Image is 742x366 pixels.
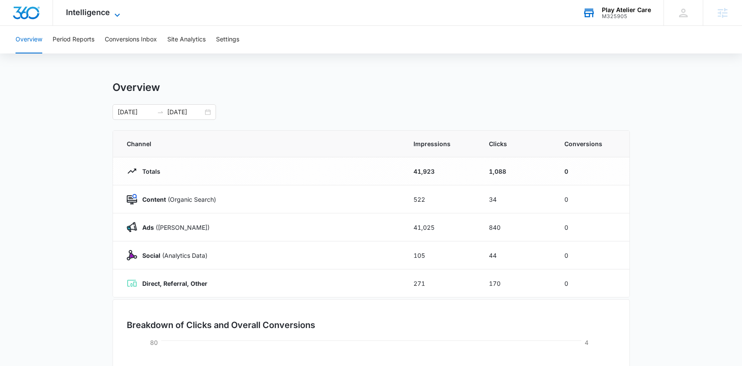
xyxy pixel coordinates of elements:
input: End date [167,107,203,117]
strong: Direct, Referral, Other [142,280,207,287]
h3: Breakdown of Clicks and Overall Conversions [127,319,315,332]
td: 271 [403,269,479,297]
td: 840 [479,213,554,241]
button: Conversions Inbox [105,26,157,53]
td: 34 [479,185,554,213]
span: Clicks [489,139,544,148]
td: 0 [554,213,629,241]
span: Channel [127,139,393,148]
button: Overview [16,26,42,53]
p: Totals [137,167,160,176]
td: 0 [554,185,629,213]
img: Ads [127,222,137,232]
span: Intelligence [66,8,110,17]
strong: Content [142,196,166,203]
span: Conversions [564,139,616,148]
tspan: 4 [585,339,589,346]
div: account name [602,6,651,13]
img: Content [127,194,137,204]
td: 44 [479,241,554,269]
td: 0 [554,157,629,185]
tspan: 80 [150,339,158,346]
td: 0 [554,269,629,297]
td: 41,025 [403,213,479,241]
strong: Social [142,252,160,259]
img: Social [127,250,137,260]
td: 41,923 [403,157,479,185]
div: account id [602,13,651,19]
strong: Ads [142,224,154,231]
input: Start date [118,107,153,117]
span: Impressions [413,139,468,148]
td: 522 [403,185,479,213]
span: to [157,109,164,116]
td: 0 [554,241,629,269]
span: swap-right [157,109,164,116]
button: Period Reports [53,26,94,53]
td: 105 [403,241,479,269]
h1: Overview [113,81,160,94]
p: (Organic Search) [137,195,216,204]
button: Settings [216,26,239,53]
button: Site Analytics [167,26,206,53]
td: 170 [479,269,554,297]
p: (Analytics Data) [137,251,207,260]
p: ([PERSON_NAME]) [137,223,210,232]
td: 1,088 [479,157,554,185]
